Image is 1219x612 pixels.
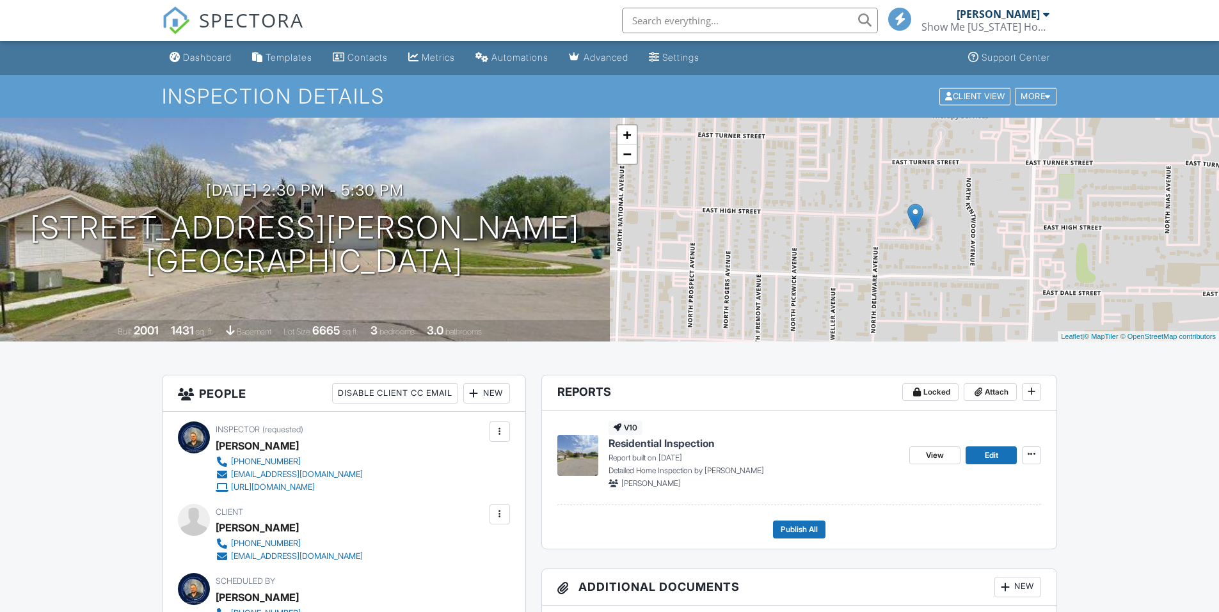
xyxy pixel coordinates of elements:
[283,327,310,336] span: Lot Size
[994,577,1041,597] div: New
[347,52,388,63] div: Contacts
[206,182,404,199] h3: [DATE] 2:30 pm - 5:30 pm
[342,327,358,336] span: sq.ft.
[216,436,299,455] div: [PERSON_NAME]
[231,457,301,467] div: [PHONE_NUMBER]
[216,537,363,550] a: [PHONE_NUMBER]
[231,538,301,549] div: [PHONE_NUMBER]
[644,46,705,70] a: Settings
[118,327,132,336] span: Built
[163,375,525,412] h3: People
[332,383,458,404] div: Disable Client CC Email
[171,324,194,337] div: 1431
[427,324,443,337] div: 3.0
[162,17,304,44] a: SPECTORA
[199,6,304,33] span: SPECTORA
[216,588,299,607] div: [PERSON_NAME]
[312,324,340,337] div: 6665
[370,324,378,337] div: 3
[542,569,1057,606] h3: Additional Documents
[216,550,363,563] a: [EMAIL_ADDRESS][DOMAIN_NAME]
[216,518,299,537] div: [PERSON_NAME]
[231,482,315,492] div: [URL][DOMAIN_NAME]
[164,46,237,70] a: Dashboard
[957,8,1040,20] div: [PERSON_NAME]
[470,46,554,70] a: Automations (Basic)
[162,85,1058,107] h1: Inspection Details
[617,145,637,164] a: Zoom out
[1084,333,1119,340] a: © MapTiler
[403,46,460,70] a: Metrics
[216,576,275,586] span: Scheduled By
[1120,333,1216,340] a: © OpenStreetMap contributors
[379,327,415,336] span: bedrooms
[216,468,363,481] a: [EMAIL_ADDRESS][DOMAIN_NAME]
[30,211,580,279] h1: [STREET_ADDRESS][PERSON_NAME] [GEOGRAPHIC_DATA]
[622,8,878,33] input: Search everything...
[422,52,455,63] div: Metrics
[216,425,260,434] span: Inspector
[662,52,699,63] div: Settings
[445,327,482,336] span: bathrooms
[463,383,510,404] div: New
[617,125,637,145] a: Zoom in
[247,46,317,70] a: Templates
[982,52,1050,63] div: Support Center
[938,91,1014,100] a: Client View
[134,324,159,337] div: 2001
[921,20,1049,33] div: Show Me Missouri Home Inspections LLC.
[183,52,232,63] div: Dashboard
[328,46,393,70] a: Contacts
[564,46,633,70] a: Advanced
[1015,88,1056,105] div: More
[231,551,363,561] div: [EMAIL_ADDRESS][DOMAIN_NAME]
[216,507,243,517] span: Client
[939,88,1010,105] div: Client View
[266,52,312,63] div: Templates
[196,327,214,336] span: sq. ft.
[162,6,190,35] img: The Best Home Inspection Software - Spectora
[1058,331,1219,342] div: |
[216,481,363,494] a: [URL][DOMAIN_NAME]
[584,52,628,63] div: Advanced
[1061,333,1082,340] a: Leaflet
[963,46,1055,70] a: Support Center
[237,327,271,336] span: basement
[491,52,548,63] div: Automations
[231,469,363,480] div: [EMAIL_ADDRESS][DOMAIN_NAME]
[262,425,303,434] span: (requested)
[216,455,363,468] a: [PHONE_NUMBER]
